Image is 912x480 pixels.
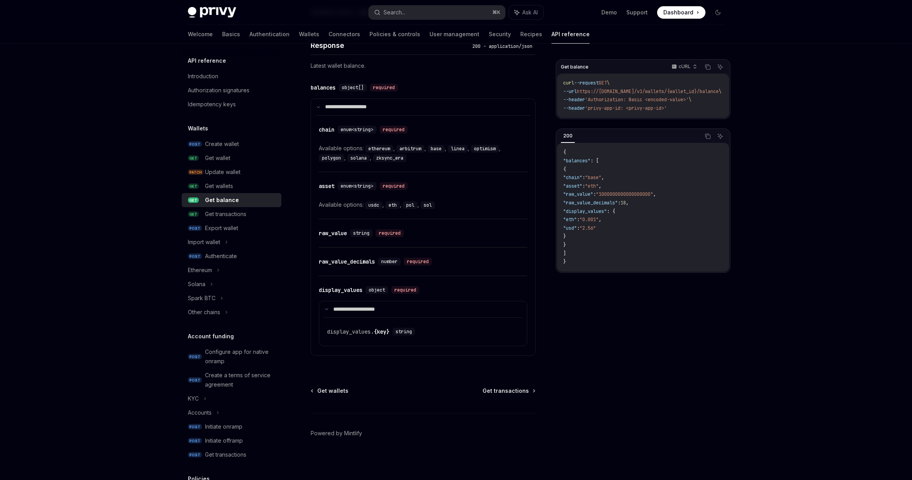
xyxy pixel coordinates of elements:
[492,9,500,16] span: ⌘ K
[327,328,374,335] span: display_values.
[188,211,199,217] span: GET
[319,229,347,237] div: raw_value
[329,25,360,44] a: Connectors
[620,200,626,206] span: 18
[182,221,281,235] a: POSTExport wallet
[205,153,230,163] div: Get wallet
[563,216,577,223] span: "eth"
[563,88,577,95] span: --url
[205,251,237,261] div: Authenticate
[369,5,505,19] button: Search...⌘K
[385,201,400,209] code: eth
[561,64,589,70] span: Get balance
[483,387,529,395] span: Get transactions
[563,158,590,164] span: "balances"
[182,151,281,165] a: GETGet wallet
[188,100,236,109] div: Idempotency keys
[679,63,691,70] p: cURL
[188,237,220,247] div: Import wallet
[317,387,348,395] span: Get wallets
[483,387,535,395] a: Get transactions
[607,80,610,86] span: \
[188,280,205,289] div: Solana
[188,72,218,81] div: Introduction
[182,97,281,111] a: Idempotency keys
[311,61,536,70] p: Latest wallet balance.
[448,145,468,153] code: linea
[188,124,208,133] h5: Wallets
[626,200,629,206] span: ,
[347,154,370,162] code: solana
[585,183,599,189] span: "eth"
[471,145,499,153] code: optimism
[563,149,566,155] span: {
[577,88,719,95] span: https://[DOMAIN_NAME]/v1/wallets/{wallet_id}/balance
[319,144,527,162] div: Available options:
[319,153,347,162] div: ,
[520,25,542,44] a: Recipes
[341,183,373,189] span: enum<string>
[341,127,373,133] span: enum<string>
[580,225,596,231] span: "2.56"
[205,209,246,219] div: Get transactions
[182,434,281,448] a: POSTInitiate offramp
[311,387,348,395] a: Get wallets
[369,287,385,293] span: object
[205,167,240,177] div: Update wallet
[188,452,202,458] span: POST
[188,183,199,189] span: GET
[205,450,246,459] div: Get transactions
[311,84,336,91] div: balances
[561,131,575,141] div: 200
[563,80,574,86] span: curl
[403,200,421,209] div: ,
[381,258,398,265] span: number
[299,25,319,44] a: Wallets
[182,249,281,263] a: POSTAuthenticate
[563,242,566,248] span: }
[319,182,334,190] div: asset
[428,144,448,153] div: ,
[593,191,596,197] span: :
[188,7,236,18] img: dark logo
[365,201,382,209] code: usdc
[715,131,725,141] button: Ask AI
[657,6,705,19] a: Dashboard
[182,420,281,434] a: POSTInitiate onramp
[404,258,432,265] div: required
[205,422,242,431] div: Initiate onramp
[205,139,239,149] div: Create wallet
[391,286,419,294] div: required
[342,84,364,91] span: object[]
[188,377,202,383] span: POST
[585,105,667,111] span: 'privy-app-id: <privy-app-id>'
[182,207,281,221] a: GETGet transactions
[182,193,281,207] a: GETGet balance
[380,182,408,190] div: required
[563,250,566,257] span: ]
[563,105,585,111] span: --header
[188,169,203,175] span: PATCH
[347,153,373,162] div: ,
[663,9,693,16] span: Dashboard
[376,229,404,237] div: required
[311,429,362,437] a: Powered by Mintlify
[188,308,220,317] div: Other chains
[205,436,243,445] div: Initiate offramp
[385,200,403,209] div: ,
[182,165,281,179] a: PATCHUpdate wallet
[188,141,202,147] span: POST
[205,181,233,191] div: Get wallets
[249,25,290,44] a: Authentication
[188,424,202,430] span: POST
[373,154,407,162] code: zksync_era
[188,25,213,44] a: Welcome
[582,183,585,189] span: :
[574,80,599,86] span: --request
[607,208,615,215] span: : {
[703,131,713,141] button: Copy the contents from the code block
[188,354,202,360] span: POST
[618,200,620,206] span: :
[719,88,721,95] span: \
[396,144,428,153] div: ,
